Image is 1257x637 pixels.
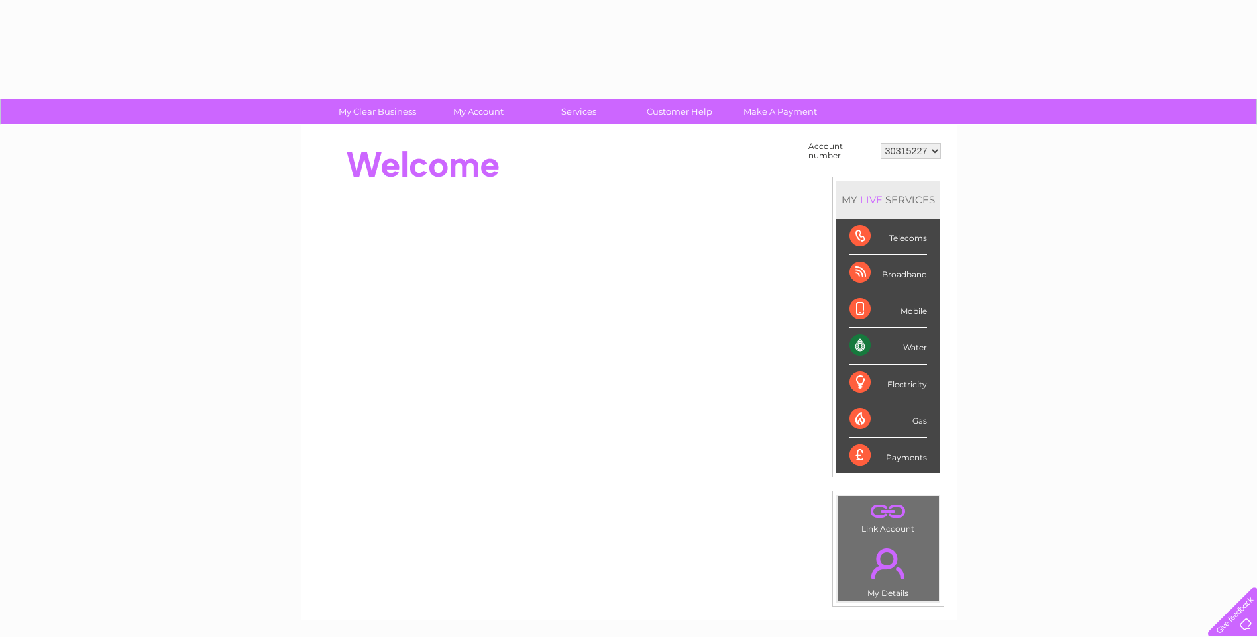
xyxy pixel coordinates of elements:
a: Services [524,99,633,124]
div: Broadband [849,255,927,291]
div: Payments [849,438,927,473]
a: Customer Help [625,99,734,124]
a: My Clear Business [323,99,432,124]
a: My Account [423,99,533,124]
td: Link Account [837,495,940,537]
a: Make A Payment [726,99,835,124]
a: . [841,499,936,522]
div: Electricity [849,365,927,401]
td: My Details [837,537,940,602]
div: Mobile [849,291,927,328]
div: Water [849,328,927,364]
a: . [841,540,936,587]
td: Account number [805,138,877,164]
div: LIVE [857,193,885,206]
div: Telecoms [849,219,927,255]
div: Gas [849,401,927,438]
div: MY SERVICES [836,181,940,219]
